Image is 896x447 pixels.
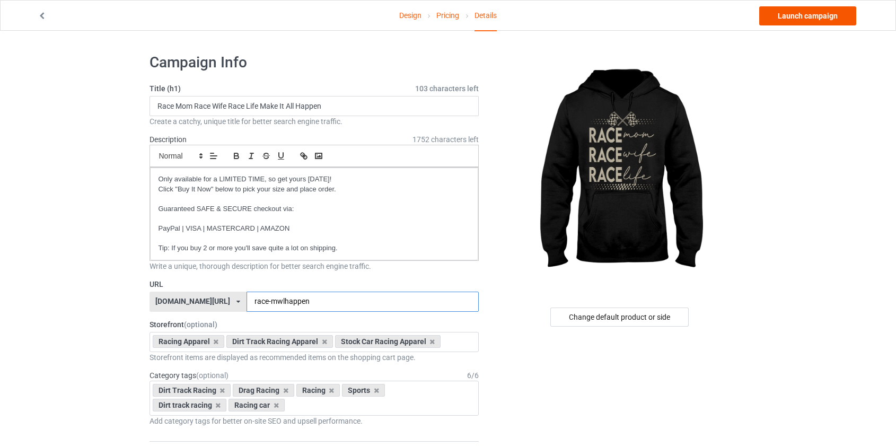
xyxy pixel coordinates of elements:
span: 1752 characters left [412,134,479,145]
p: Click "Buy It Now" below to pick your size and place order. [159,185,470,195]
span: 103 characters left [415,83,479,94]
a: Design [399,1,421,30]
span: (optional) [184,320,217,329]
p: Guaranteed SAFE & SECURE checkout via: [159,204,470,214]
div: Create a catchy, unique title for better search engine traffic. [150,116,479,127]
div: 6 / 6 [467,370,479,381]
label: Storefront [150,319,479,330]
div: Racing Apparel [153,335,225,348]
p: PayPal | VISA | MASTERCARD | AMAZON [159,224,470,234]
div: Racing [296,384,340,397]
div: Drag Racing [233,384,294,397]
div: Details [475,1,497,31]
div: Dirt track racing [153,399,227,411]
h1: Campaign Info [150,53,479,72]
div: Sports [342,384,385,397]
a: Pricing [436,1,459,30]
a: Launch campaign [759,6,856,25]
label: Description [150,135,187,144]
label: Title (h1) [150,83,479,94]
div: Write a unique, thorough description for better search engine traffic. [150,261,479,271]
label: Category tags [150,370,229,381]
div: Racing car [229,399,285,411]
div: Stock Car Racing Apparel [335,335,441,348]
div: [DOMAIN_NAME][URL] [155,297,230,305]
div: Change default product or side [550,308,689,327]
span: (optional) [196,371,229,380]
p: Only available for a LIMITED TIME, so get yours [DATE]! [159,174,470,185]
p: Tip: If you buy 2 or more you'll save quite a lot on shipping. [159,243,470,253]
div: Dirt Track Racing Apparel [226,335,333,348]
div: Add category tags for better on-site SEO and upsell performance. [150,416,479,426]
label: URL [150,279,479,290]
div: Storefront items are displayed as recommended items on the shopping cart page. [150,352,479,363]
div: Dirt Track Racing [153,384,231,397]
